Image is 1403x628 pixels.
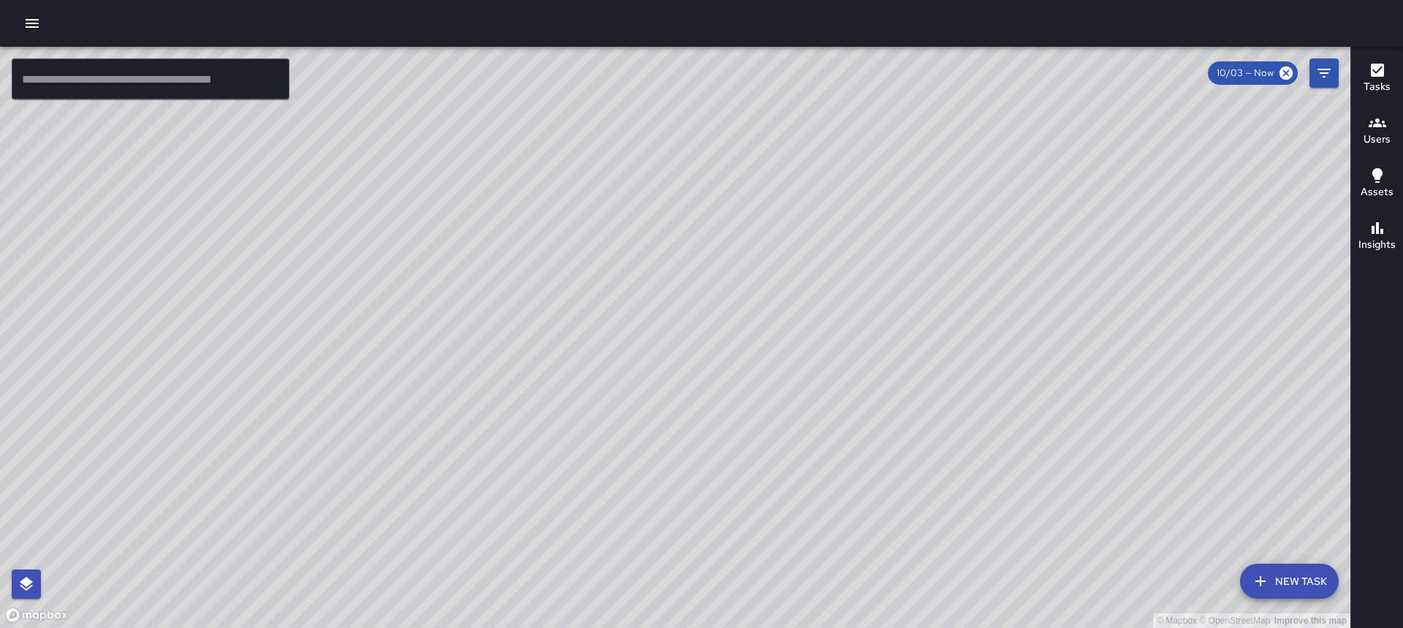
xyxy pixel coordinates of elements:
h6: Users [1364,132,1391,148]
div: 10/03 — Now [1208,61,1298,85]
button: Filters [1309,58,1339,88]
button: New Task [1240,564,1339,599]
button: Assets [1351,158,1403,211]
h6: Tasks [1364,79,1391,95]
button: Insights [1351,211,1403,263]
button: Tasks [1351,53,1403,105]
h6: Insights [1358,237,1396,253]
h6: Assets [1361,184,1394,200]
span: 10/03 — Now [1208,66,1282,80]
button: Users [1351,105,1403,158]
